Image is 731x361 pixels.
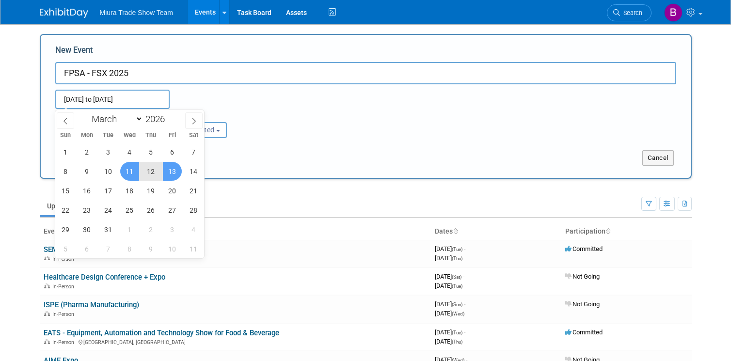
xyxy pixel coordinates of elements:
span: Not Going [565,273,600,280]
div: Participation: [161,109,253,122]
span: March 13, 2026 [163,162,182,181]
span: - [464,245,465,252]
span: (Wed) [452,311,464,316]
select: Month [87,113,143,125]
th: Participation [561,223,692,240]
span: (Thu) [452,256,462,261]
a: Upcoming20 [40,197,96,215]
a: Sort by Participation Type [605,227,610,235]
span: March 12, 2026 [142,162,160,181]
span: March 5, 2026 [142,142,160,161]
span: March 7, 2026 [184,142,203,161]
span: March 14, 2026 [184,162,203,181]
span: In-Person [52,311,77,317]
span: April 6, 2026 [78,239,96,258]
span: March 26, 2026 [142,201,160,220]
span: [DATE] [435,310,464,317]
span: March 8, 2026 [56,162,75,181]
span: March 2, 2026 [78,142,96,161]
th: Dates [431,223,561,240]
img: In-Person Event [44,311,50,316]
span: In-Person [52,339,77,345]
span: March 10, 2026 [99,162,118,181]
span: In-Person [52,283,77,290]
img: In-Person Event [44,256,50,261]
span: (Tue) [452,283,462,289]
span: Mon [76,132,97,139]
a: SEMICon [44,245,73,254]
span: April 9, 2026 [142,239,160,258]
span: April 2, 2026 [142,220,160,239]
span: (Sat) [452,274,461,280]
span: In-Person [52,256,77,262]
span: April 10, 2026 [163,239,182,258]
span: [DATE] [435,329,465,336]
span: [DATE] [435,273,464,280]
span: April 7, 2026 [99,239,118,258]
span: [DATE] [435,282,462,289]
span: April 8, 2026 [120,239,139,258]
span: Search [620,9,642,16]
span: Committed [565,245,603,252]
span: (Sun) [452,302,462,307]
span: Not Going [565,300,600,308]
span: - [464,300,465,308]
span: March 27, 2026 [163,201,182,220]
span: April 11, 2026 [184,239,203,258]
a: ISPE (Pharma Manufacturing) [44,300,139,309]
span: March 31, 2026 [99,220,118,239]
span: March 6, 2026 [163,142,182,161]
span: [DATE] [435,300,465,308]
span: - [463,273,464,280]
span: March 20, 2026 [163,181,182,200]
span: [DATE] [435,254,462,262]
span: April 1, 2026 [120,220,139,239]
a: Sort by Start Date [453,227,458,235]
span: March 29, 2026 [56,220,75,239]
span: March 23, 2026 [78,201,96,220]
span: (Tue) [452,247,462,252]
span: Sat [183,132,204,139]
span: March 15, 2026 [56,181,75,200]
span: Miura Trade Show Team [100,9,173,16]
img: In-Person Event [44,283,50,288]
span: [DATE] [435,338,462,345]
a: Search [607,4,652,21]
img: In-Person Event [44,339,50,344]
span: March 11, 2026 [120,162,139,181]
span: March 1, 2026 [56,142,75,161]
img: ExhibitDay [40,8,88,18]
span: March 28, 2026 [184,201,203,220]
span: Committed [565,329,603,336]
div: [GEOGRAPHIC_DATA], [GEOGRAPHIC_DATA] [44,338,427,345]
span: Fri [161,132,183,139]
span: March 21, 2026 [184,181,203,200]
span: (Thu) [452,339,462,345]
span: March 24, 2026 [99,201,118,220]
span: [DATE] [435,245,465,252]
span: April 5, 2026 [56,239,75,258]
span: March 4, 2026 [120,142,139,161]
span: - [464,329,465,336]
span: March 9, 2026 [78,162,96,181]
span: Wed [119,132,140,139]
img: Brittany Jordan [664,3,683,22]
input: Year [143,113,172,125]
span: March 22, 2026 [56,201,75,220]
div: Attendance / Format: [55,109,147,122]
span: March 30, 2026 [78,220,96,239]
span: March 17, 2026 [99,181,118,200]
span: March 3, 2026 [99,142,118,161]
span: Tue [97,132,119,139]
a: Healthcare Design Conference + Expo [44,273,165,282]
span: (Tue) [452,330,462,335]
span: March 18, 2026 [120,181,139,200]
input: Start Date - End Date [55,90,170,109]
label: New Event [55,45,93,60]
button: Cancel [642,150,674,166]
span: March 25, 2026 [120,201,139,220]
span: March 19, 2026 [142,181,160,200]
span: Thu [140,132,161,139]
input: Name of Trade Show / Conference [55,62,676,84]
span: Sun [55,132,77,139]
